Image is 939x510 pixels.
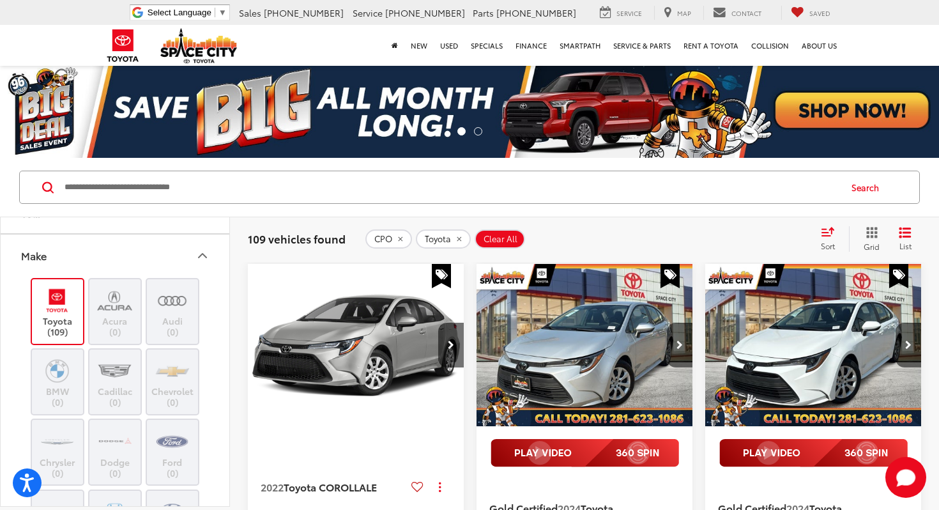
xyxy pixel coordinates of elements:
[97,356,132,386] img: Space City Toyota in Humble, TX)
[385,25,404,66] a: Home
[284,479,366,494] span: Toyota COROLLA
[677,8,691,18] span: Map
[99,25,147,66] img: Toyota
[781,6,840,20] a: My Saved Vehicles
[147,426,199,478] label: Ford (0)
[484,234,517,244] span: Clear All
[553,25,607,66] a: SmartPath
[814,226,849,252] button: Select sort value
[385,6,465,19] span: [PHONE_NUMBER]
[607,25,677,66] a: Service & Parts
[247,264,465,426] a: 2022 Toyota COROLLA LE2022 Toyota COROLLA LE2022 Toyota COROLLA LE2022 Toyota COROLLA LE
[63,172,839,203] input: Search by Make, Model, or Keyword
[239,6,261,19] span: Sales
[439,482,441,492] span: dropdown dots
[677,25,745,66] a: Rent a Toyota
[509,25,553,66] a: Finance
[148,8,227,17] a: Select Language​
[795,25,843,66] a: About Us
[705,264,922,428] img: 2024 Toyota COROLLA LE
[32,426,84,478] label: Chrysler (0)
[654,6,701,20] a: Map
[476,264,694,428] img: 2024 Toyota COROLLA LE
[821,240,835,251] span: Sort
[32,356,84,408] label: BMW (0)
[147,356,199,408] label: Chevrolet (0)
[899,240,912,251] span: List
[432,264,451,288] span: Special
[496,6,576,19] span: [PHONE_NUMBER]
[366,479,377,494] span: LE
[476,264,694,426] div: 2024 Toyota COROLLA LE 0
[745,25,795,66] a: Collision
[261,480,406,494] a: 2022Toyota COROLLALE
[438,323,464,367] button: Next image
[40,286,75,316] img: Space City Toyota in Humble, TX)
[719,439,908,467] img: full motion video
[248,231,346,246] span: 109 vehicles found
[21,249,47,261] div: Make
[475,229,525,249] button: Clear All
[155,286,190,316] img: Space City Toyota in Humble, TX)
[425,234,451,244] span: Toyota
[218,8,227,17] span: ▼
[155,426,190,456] img: Space City Toyota in Humble, TX)
[809,8,830,18] span: Saved
[864,241,880,252] span: Grid
[89,286,141,337] label: Acura (0)
[590,6,652,20] a: Service
[40,426,75,456] img: Space City Toyota in Humble, TX)
[374,234,392,244] span: CPO
[40,356,75,386] img: Space City Toyota in Humble, TX)
[896,323,921,367] button: Next image
[731,8,761,18] span: Contact
[89,356,141,408] label: Cadillac (0)
[264,6,344,19] span: [PHONE_NUMBER]
[97,426,132,456] img: Space City Toyota in Humble, TX)
[429,476,451,498] button: Actions
[147,286,199,337] label: Audi (0)
[97,286,132,316] img: Space City Toyota in Humble, TX)
[476,264,694,426] a: 2024 Toyota COROLLA LE2024 Toyota COROLLA LE2024 Toyota COROLLA LE2024 Toyota COROLLA LE
[885,457,926,498] button: Toggle Chat Window
[247,264,465,426] div: 2022 Toyota COROLLA LE 0
[195,248,210,263] div: Make
[703,6,771,20] a: Contact
[667,323,692,367] button: Next image
[660,264,680,288] span: Special
[889,264,908,288] span: Special
[491,439,679,467] img: full motion video
[839,171,897,203] button: Search
[160,28,237,63] img: Space City Toyota
[353,6,383,19] span: Service
[261,479,284,494] span: 2022
[885,457,926,498] svg: Start Chat
[365,229,412,249] button: remove true
[148,8,211,17] span: Select Language
[21,206,42,219] div: Year
[404,25,434,66] a: New
[89,426,141,478] label: Dodge (0)
[473,6,494,19] span: Parts
[155,356,190,386] img: Space City Toyota in Humble, TX)
[889,226,921,252] button: List View
[32,286,84,337] label: Toyota (109)
[434,25,464,66] a: Used
[616,8,642,18] span: Service
[849,226,889,252] button: Grid View
[705,264,922,426] div: 2024 Toyota COROLLA LE 0
[416,229,471,249] button: remove Toyota
[705,264,922,426] a: 2024 Toyota COROLLA LE2024 Toyota COROLLA LE2024 Toyota COROLLA LE2024 Toyota COROLLA LE
[464,25,509,66] a: Specials
[1,235,231,276] button: MakeMake
[247,264,465,428] img: 2022 Toyota COROLLA LE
